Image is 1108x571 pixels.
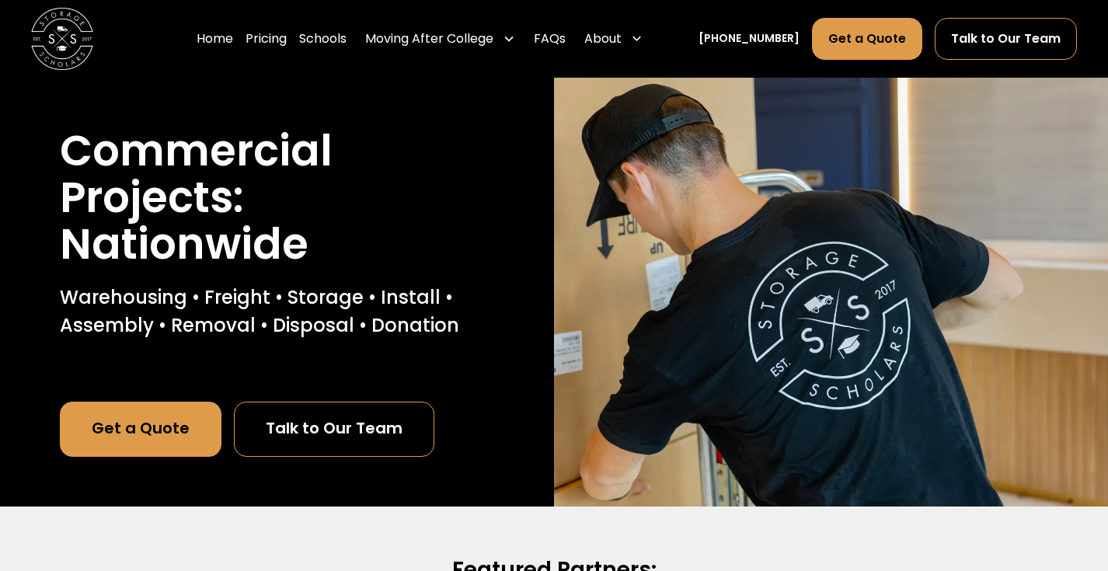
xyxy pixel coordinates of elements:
p: Warehousing • Freight • Storage • Install • Assembly • Removal • Disposal • Donation [60,284,494,339]
a: [PHONE_NUMBER] [699,30,800,47]
a: Home [197,17,233,61]
img: Nationwide commercial project movers. [554,78,1108,507]
img: Storage Scholars main logo [31,8,93,70]
a: Pricing [246,17,287,61]
a: Get a Quote [60,402,221,458]
a: Get a Quote [812,18,922,60]
h1: Commercial Projects: Nationwide [60,127,494,268]
a: Talk to Our Team [935,18,1077,60]
a: Schools [299,17,347,61]
div: Moving After College [365,30,493,48]
a: Talk to Our Team [234,402,434,458]
div: Moving After College [359,17,521,61]
div: About [578,17,650,61]
div: About [584,30,622,48]
a: FAQs [534,17,566,61]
